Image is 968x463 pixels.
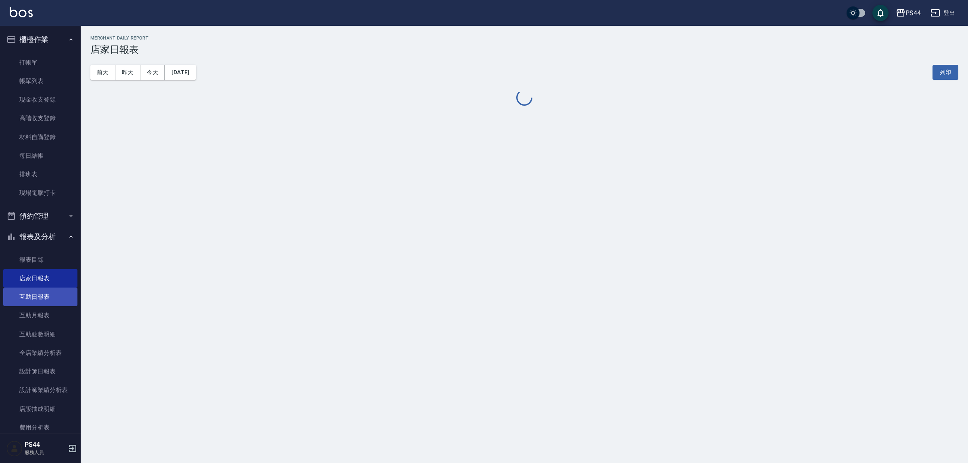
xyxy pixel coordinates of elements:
[115,65,140,80] button: 昨天
[3,29,77,50] button: 櫃檯作業
[3,250,77,269] a: 報表目錄
[3,400,77,418] a: 店販抽成明細
[3,269,77,288] a: 店家日報表
[933,65,958,80] button: 列印
[872,5,889,21] button: save
[3,226,77,247] button: 報表及分析
[3,109,77,127] a: 高階收支登錄
[3,325,77,344] a: 互助點數明細
[3,306,77,325] a: 互助月報表
[3,344,77,362] a: 全店業績分析表
[25,449,66,456] p: 服務人員
[3,381,77,399] a: 設計師業績分析表
[140,65,165,80] button: 今天
[10,7,33,17] img: Logo
[25,441,66,449] h5: PS44
[927,6,958,21] button: 登出
[3,165,77,184] a: 排班表
[3,90,77,109] a: 現金收支登錄
[3,184,77,202] a: 現場電腦打卡
[893,5,924,21] button: PS44
[3,146,77,165] a: 每日結帳
[905,8,921,18] div: PS44
[90,35,958,41] h2: Merchant Daily Report
[3,288,77,306] a: 互助日報表
[3,72,77,90] a: 帳單列表
[3,362,77,381] a: 設計師日報表
[165,65,196,80] button: [DATE]
[3,128,77,146] a: 材料自購登錄
[90,65,115,80] button: 前天
[3,53,77,72] a: 打帳單
[3,418,77,437] a: 費用分析表
[3,206,77,227] button: 預約管理
[6,440,23,457] img: Person
[90,44,958,55] h3: 店家日報表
